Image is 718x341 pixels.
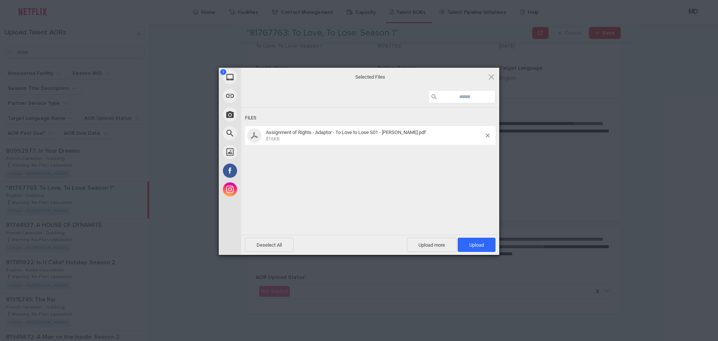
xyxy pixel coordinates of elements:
span: Deselect All [245,238,294,252]
span: 1 [220,69,226,75]
div: Link (URL) [219,86,309,105]
span: 816KB [266,136,279,141]
span: Upload more [407,238,457,252]
div: Take Photo [219,105,309,124]
div: Files [245,111,495,125]
span: Upload [469,242,484,248]
div: Facebook [219,161,309,180]
span: Click here or hit ESC to close picker [487,73,495,81]
div: Instagram [219,180,309,199]
div: Unsplash [219,143,309,161]
div: My Device [219,68,309,86]
div: Web Search [219,124,309,143]
span: Selected Files [295,73,445,80]
span: Assignment of Rights - Adaptor - To Love to Lose S01 - [PERSON_NAME].pdf [266,130,426,135]
span: Upload [458,238,495,252]
span: Assignment of Rights - Adaptor - To Love to Lose S01 - Jesse Camacho_signed.pdf [264,130,486,142]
